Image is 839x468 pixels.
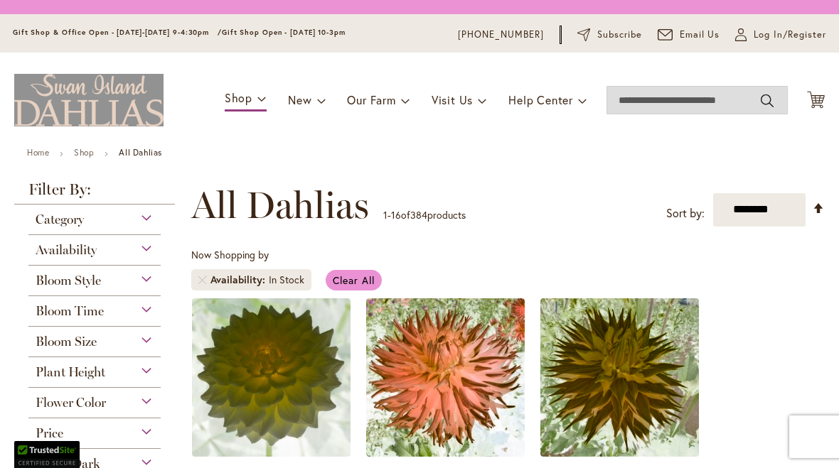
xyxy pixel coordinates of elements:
div: In Stock [269,273,304,287]
a: Subscribe [577,28,642,42]
a: Home [27,147,49,158]
strong: All Dahlias [119,147,162,158]
strong: Filter By: [14,182,175,205]
img: AC BEN [366,298,525,457]
span: Visit Us [432,92,473,107]
label: Sort by: [666,200,705,227]
a: AC Jeri [540,446,699,459]
span: Now Shopping by [191,248,269,261]
a: Shop [74,147,94,158]
a: Log In/Register [735,28,826,42]
span: New [288,92,311,107]
img: A-Peeling [192,298,351,457]
span: Bloom Time [36,303,104,319]
span: Log In/Register [754,28,826,42]
span: Subscribe [597,28,642,42]
p: - of products [383,204,466,227]
button: Search [761,89,774,112]
a: store logo [14,74,164,126]
a: AC BEN [366,446,525,459]
img: AC Jeri [540,298,699,457]
span: Email Us [680,28,720,42]
a: Remove Availability In Stock [198,276,207,284]
span: All Dahlias [191,184,369,227]
span: 16 [391,208,401,222]
span: Gift Shop & Office Open - [DATE]-[DATE] 9-4:30pm / [13,28,222,37]
a: Email Us [658,28,720,42]
a: Clear All [326,270,382,290]
a: [PHONE_NUMBER] [458,28,544,42]
span: 1 [383,208,388,222]
span: 384 [410,208,427,222]
span: Plant Height [36,364,105,380]
span: Bloom Size [36,334,97,349]
span: Help Center [508,92,573,107]
span: Gift Shop Open - [DATE] 10-3pm [222,28,346,37]
span: Availability [36,242,97,258]
span: Flower Color [36,395,106,410]
span: Our Farm [347,92,395,107]
iframe: Launch Accessibility Center [11,418,50,457]
span: Bloom Style [36,273,101,288]
span: Clear All [333,273,375,287]
span: Shop [225,90,252,105]
a: A-Peeling [192,446,351,459]
span: Category [36,212,84,227]
span: Availability [210,273,269,287]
